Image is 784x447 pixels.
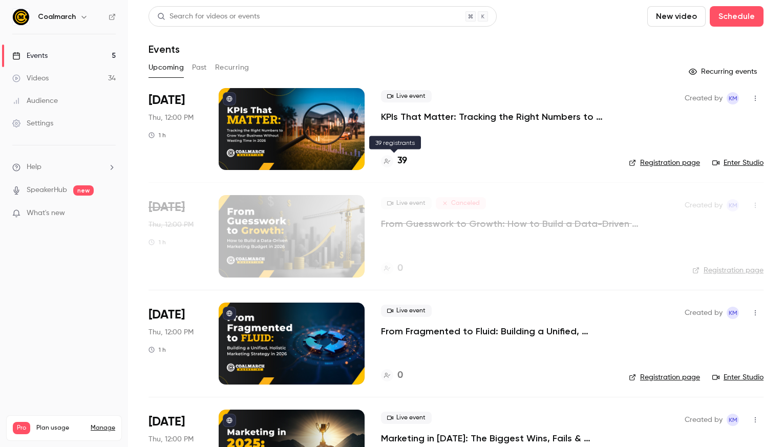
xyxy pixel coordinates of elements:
[710,6,764,27] button: Schedule
[381,111,612,123] a: KPIs That Matter: Tracking the Right Numbers to Grow Your Business Without Wasting Time in [DATE]
[149,327,194,337] span: Thu, 12:00 PM
[381,154,407,168] a: 39
[684,63,764,80] button: Recurring events
[149,434,194,444] span: Thu, 12:00 PM
[685,307,723,319] span: Created by
[149,220,194,230] span: Thu, 12:00 PM
[149,238,166,246] div: 1 h
[692,265,764,275] a: Registration page
[149,92,185,109] span: [DATE]
[38,12,76,22] h6: Coalmarch
[729,414,737,426] span: KM
[381,325,612,337] a: From Fragmented to Fluid: Building a Unified, Holistic Marketing Strategy in [DATE]
[12,73,49,83] div: Videos
[12,96,58,106] div: Audience
[149,346,166,354] div: 1 h
[27,185,67,196] a: SpeakerHub
[149,113,194,123] span: Thu, 12:00 PM
[149,195,202,277] div: Oct 16 Thu, 12:00 PM (America/New York)
[685,199,723,211] span: Created by
[381,432,612,444] a: Marketing in [DATE]: The Biggest Wins, Fails & Lessons for 2026
[727,199,739,211] span: Katie McCaskill
[73,185,94,196] span: new
[727,414,739,426] span: Katie McCaskill
[149,414,185,430] span: [DATE]
[27,208,65,219] span: What's new
[12,162,116,173] li: help-dropdown-opener
[381,262,403,275] a: 0
[397,262,403,275] h4: 0
[192,59,207,76] button: Past
[685,92,723,104] span: Created by
[149,59,184,76] button: Upcoming
[103,209,116,218] iframe: Noticeable Trigger
[397,369,403,382] h4: 0
[729,199,737,211] span: KM
[685,414,723,426] span: Created by
[149,307,185,323] span: [DATE]
[381,197,432,209] span: Live event
[149,303,202,385] div: Oct 30 Thu, 12:00 PM (America/New York)
[36,424,84,432] span: Plan usage
[381,369,403,382] a: 0
[12,51,48,61] div: Events
[149,131,166,139] div: 1 h
[157,11,260,22] div: Search for videos or events
[149,199,185,216] span: [DATE]
[629,158,700,168] a: Registration page
[397,154,407,168] h4: 39
[12,118,53,129] div: Settings
[436,197,486,209] span: Canceled
[91,424,115,432] a: Manage
[381,305,432,317] span: Live event
[215,59,249,76] button: Recurring
[381,218,668,230] a: From Guesswork to Growth: How to Build a Data-Driven Marketing Budget in [DATE]
[712,372,764,382] a: Enter Studio
[149,43,180,55] h1: Events
[727,307,739,319] span: Katie McCaskill
[381,412,432,424] span: Live event
[729,307,737,319] span: KM
[727,92,739,104] span: Katie McCaskill
[712,158,764,168] a: Enter Studio
[13,9,29,25] img: Coalmarch
[13,422,30,434] span: Pro
[149,88,202,170] div: Oct 2 Thu, 12:00 PM (America/New York)
[647,6,706,27] button: New video
[629,372,700,382] a: Registration page
[381,90,432,102] span: Live event
[729,92,737,104] span: KM
[27,162,41,173] span: Help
